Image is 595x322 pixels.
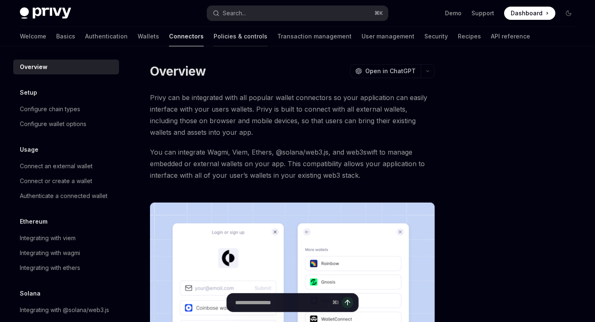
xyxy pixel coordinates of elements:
[214,26,267,46] a: Policies & controls
[20,26,46,46] a: Welcome
[20,289,40,298] h5: Solana
[491,26,530,46] a: API reference
[458,26,481,46] a: Recipes
[20,305,109,315] div: Integrating with @solana/web3.js
[13,260,119,275] a: Integrating with ethers
[150,64,206,79] h1: Overview
[13,231,119,246] a: Integrating with viem
[277,26,352,46] a: Transaction management
[56,26,75,46] a: Basics
[207,6,388,21] button: Open search
[445,9,462,17] a: Demo
[13,102,119,117] a: Configure chain types
[374,10,383,17] span: ⌘ K
[223,8,246,18] div: Search...
[20,88,37,98] h5: Setup
[504,7,555,20] a: Dashboard
[13,246,119,260] a: Integrating with wagmi
[20,62,48,72] div: Overview
[20,233,76,243] div: Integrating with viem
[20,7,71,19] img: dark logo
[13,174,119,188] a: Connect or create a wallet
[150,146,435,181] span: You can integrate Wagmi, Viem, Ethers, @solana/web3.js, and web3swift to manage embedded or exter...
[20,145,38,155] h5: Usage
[511,9,543,17] span: Dashboard
[20,176,92,186] div: Connect or create a wallet
[150,92,435,138] span: Privy can be integrated with all popular wallet connectors so your application can easily interfa...
[562,7,575,20] button: Toggle dark mode
[20,161,93,171] div: Connect an external wallet
[471,9,494,17] a: Support
[20,104,80,114] div: Configure chain types
[342,297,353,308] button: Send message
[424,26,448,46] a: Security
[13,188,119,203] a: Authenticate a connected wallet
[13,159,119,174] a: Connect an external wallet
[138,26,159,46] a: Wallets
[13,60,119,74] a: Overview
[20,248,80,258] div: Integrating with wagmi
[20,119,86,129] div: Configure wallet options
[13,303,119,317] a: Integrating with @solana/web3.js
[350,64,421,78] button: Open in ChatGPT
[365,67,416,75] span: Open in ChatGPT
[20,191,107,201] div: Authenticate a connected wallet
[20,263,80,273] div: Integrating with ethers
[13,117,119,131] a: Configure wallet options
[169,26,204,46] a: Connectors
[20,217,48,227] h5: Ethereum
[85,26,128,46] a: Authentication
[362,26,414,46] a: User management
